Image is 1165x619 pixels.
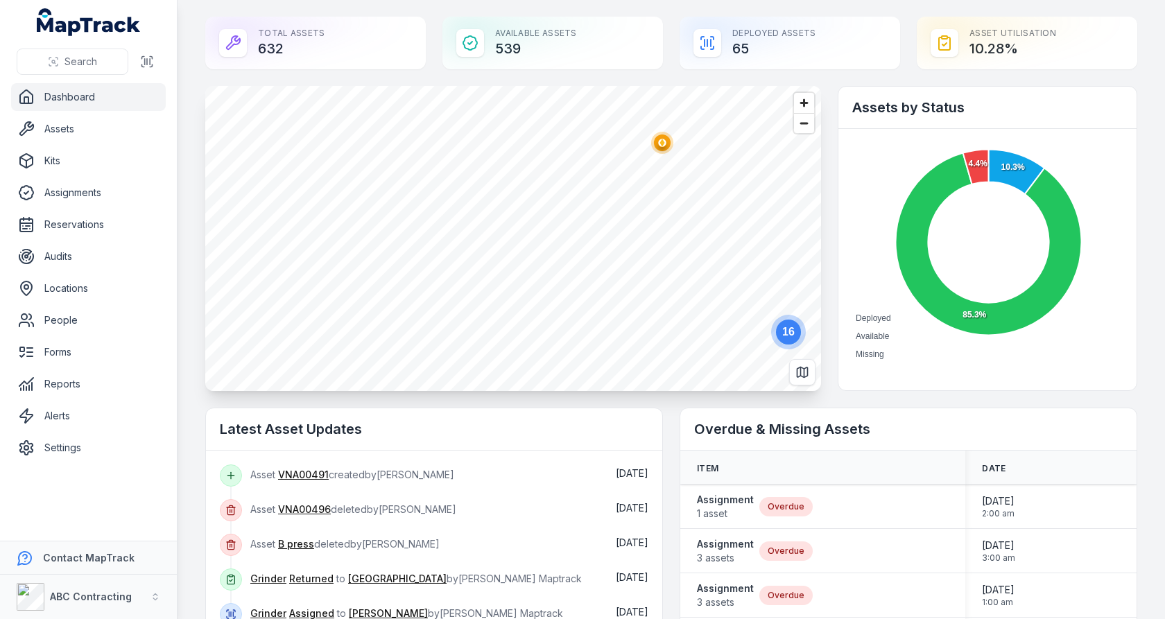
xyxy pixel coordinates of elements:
time: 30/08/2025, 6:19:29 pm [616,502,648,514]
span: 2:00 am [982,508,1015,519]
time: 02/09/2025, 11:16:16 am [616,467,648,479]
a: Settings [11,434,166,462]
span: [DATE] [616,502,648,514]
div: Overdue [759,497,813,516]
a: MapTrack [37,8,141,36]
span: Asset created by [PERSON_NAME] [250,469,454,480]
button: Switch to Map View [789,359,815,385]
div: Overdue [759,586,813,605]
a: Locations [11,274,166,302]
a: Audits [11,243,166,270]
span: [DATE] [616,606,648,618]
span: Asset deleted by [PERSON_NAME] [250,538,440,550]
span: [DATE] [616,537,648,548]
a: Dashboard [11,83,166,111]
span: Date [982,463,1006,474]
span: Deployed [856,313,891,323]
time: 30/11/2024, 3:00:00 am [982,539,1015,564]
a: VNA00491 [278,468,329,482]
strong: Contact MapTrack [43,552,135,564]
button: Zoom out [794,113,814,133]
time: 30/08/2025, 6:19:29 pm [616,537,648,548]
a: Assets [11,115,166,143]
strong: Assignment [697,537,754,551]
span: 1:00 am [982,597,1015,608]
canvas: Map [205,86,821,391]
a: Assignments [11,179,166,207]
a: Assignment3 assets [697,582,754,609]
a: People [11,306,166,334]
strong: Assignment [697,582,754,595]
a: Grinder [250,572,286,586]
button: Zoom in [794,93,814,113]
span: Search [64,55,97,69]
span: Asset deleted by [PERSON_NAME] [250,503,456,515]
span: to by [PERSON_NAME] Maptrack [250,607,563,619]
span: Item [697,463,718,474]
span: [DATE] [982,539,1015,552]
a: Reservations [11,211,166,238]
a: Forms [11,338,166,366]
span: 3 assets [697,595,754,609]
span: Missing [856,349,884,359]
a: Kits [11,147,166,175]
time: 30/08/2025, 8:34:11 am [616,571,648,583]
span: [DATE] [982,583,1015,597]
time: 31/08/2024, 2:00:00 am [982,494,1015,519]
a: Assignment3 assets [697,537,754,565]
strong: Assignment [697,493,754,507]
span: [DATE] [616,571,648,583]
button: Search [17,49,128,75]
span: 3 assets [697,551,754,565]
span: 1 asset [697,507,754,521]
strong: ABC Contracting [50,591,132,602]
span: 3:00 am [982,552,1015,564]
h2: Latest Asset Updates [220,419,648,439]
text: 16 [782,326,795,338]
span: Available [856,331,889,341]
span: to by [PERSON_NAME] Maptrack [250,573,582,584]
h2: Overdue & Missing Assets [694,419,1123,439]
a: Alerts [11,402,166,430]
time: 31/01/2025, 1:00:00 am [982,583,1015,608]
a: Returned [289,572,334,586]
h2: Assets by Status [852,98,1123,117]
a: Reports [11,370,166,398]
a: VNA00496 [278,503,331,516]
div: Overdue [759,541,813,561]
a: [GEOGRAPHIC_DATA] [348,572,447,586]
time: 30/08/2025, 8:33:13 am [616,606,648,618]
span: [DATE] [982,494,1015,508]
a: Assignment1 asset [697,493,754,521]
a: B press [278,537,314,551]
span: [DATE] [616,467,648,479]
